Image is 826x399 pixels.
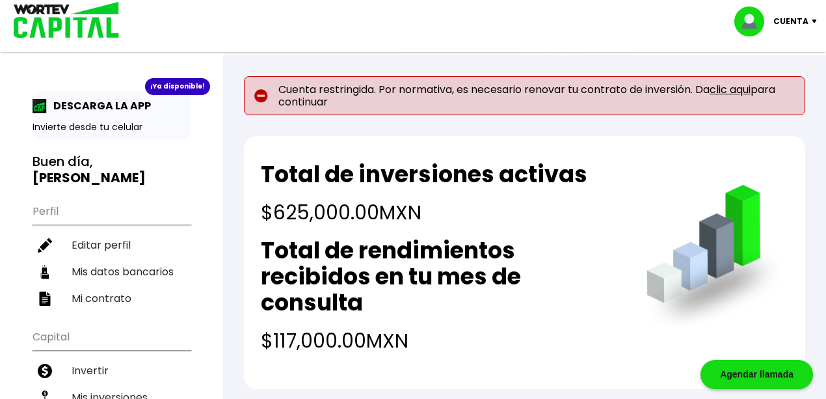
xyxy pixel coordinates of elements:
p: DESCARGA LA APP [47,98,151,114]
p: Invierte desde tu celular [33,120,191,134]
a: Mis datos bancarios [33,258,191,285]
h2: Total de rendimientos recibidos en tu mes de consulta [261,238,620,316]
div: Agendar llamada [700,360,813,389]
h4: $117,000.00 MXN [261,326,620,355]
ul: Perfil [33,197,191,312]
p: Cuenta [773,12,808,31]
a: Invertir [33,357,191,384]
img: editar-icon.952d3147.svg [38,238,52,253]
img: contrato-icon.f2db500c.svg [38,292,52,306]
img: invertir-icon.b3b967d7.svg [38,364,52,378]
img: datos-icon.10cf9172.svg [38,265,52,279]
a: clic aqui [710,82,751,97]
img: error-circle.027baa21.svg [254,89,268,103]
img: profile-image [734,7,773,36]
b: [PERSON_NAME] [33,169,146,187]
h2: Total de inversiones activas [261,161,587,187]
img: icon-down [808,20,826,23]
h3: Buen día, [33,154,191,186]
img: grafica.516fef24.png [641,185,788,333]
span: Cuenta restringida. Por normativa, es necesario renovar tu contrato de inversión. Da para continuar [278,83,795,108]
h4: $625,000.00 MXN [261,198,587,227]
a: Editar perfil [33,232,191,258]
a: Mi contrato [33,285,191,312]
img: app-icon [33,99,47,113]
div: ¡Ya disponible! [145,78,210,95]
